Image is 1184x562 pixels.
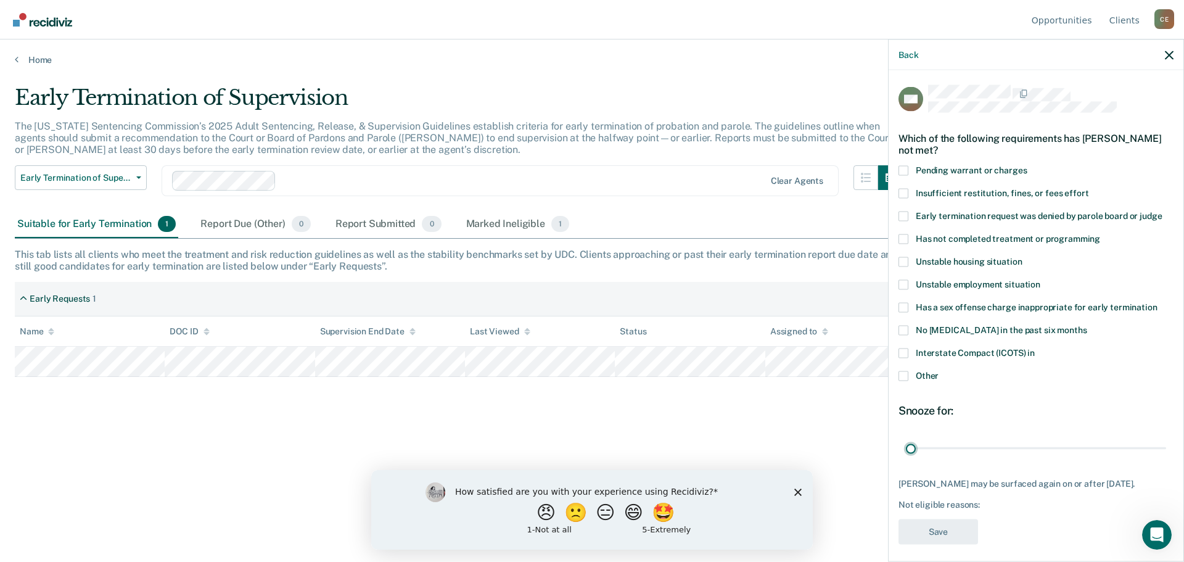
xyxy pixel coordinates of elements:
button: Back [898,49,918,60]
div: [PERSON_NAME] may be surfaced again on or after [DATE]. [898,479,1174,489]
span: Has a sex offense charge inappropriate for early termination [916,302,1157,312]
img: Recidiviz [13,13,72,27]
span: Insufficient restitution, fines, or fees effort [916,188,1088,198]
span: 0 [422,216,441,232]
span: Pending warrant or charges [916,165,1027,175]
div: Name [20,326,54,337]
span: Has not completed treatment or programming [916,234,1100,244]
div: Marked Ineligible [464,211,572,238]
button: Save [898,519,978,545]
div: Not eligible reasons: [898,499,1174,510]
iframe: Intercom live chat [1142,520,1172,550]
div: Report Due (Other) [198,211,313,238]
div: Supervision End Date [320,326,416,337]
div: Early Termination of Supervision [15,85,903,120]
a: Home [15,54,1169,65]
span: 0 [292,216,311,232]
div: Clear agents [771,176,823,186]
p: The [US_STATE] Sentencing Commission’s 2025 Adult Sentencing, Release, & Supervision Guidelines e... [15,120,892,155]
div: Snooze for: [898,404,1174,418]
div: Suitable for Early Termination [15,211,178,238]
iframe: Survey by Kim from Recidiviz [371,470,813,550]
span: 1 [158,216,176,232]
div: Early Requests [30,294,90,304]
span: Other [916,371,939,381]
span: Early termination request was denied by parole board or judge [916,211,1162,221]
div: Assigned to [770,326,828,337]
button: Profile dropdown button [1154,9,1174,29]
div: Which of the following requirements has [PERSON_NAME] not met? [898,123,1174,166]
div: This tab lists all clients who meet the treatment and risk reduction guidelines as well as the st... [15,249,1169,272]
div: Last Viewed [470,326,530,337]
span: Interstate Compact (ICOTS) in [916,348,1035,358]
div: Status [620,326,646,337]
div: DOC ID [170,326,209,337]
div: 1 [92,294,96,304]
div: Report Submitted [333,211,444,238]
span: 1 [551,216,569,232]
span: No [MEDICAL_DATA] in the past six months [916,325,1087,335]
span: Unstable housing situation [916,257,1022,267]
div: C E [1154,9,1174,29]
span: Unstable employment situation [916,279,1040,289]
span: Early Termination of Supervision [20,173,131,183]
